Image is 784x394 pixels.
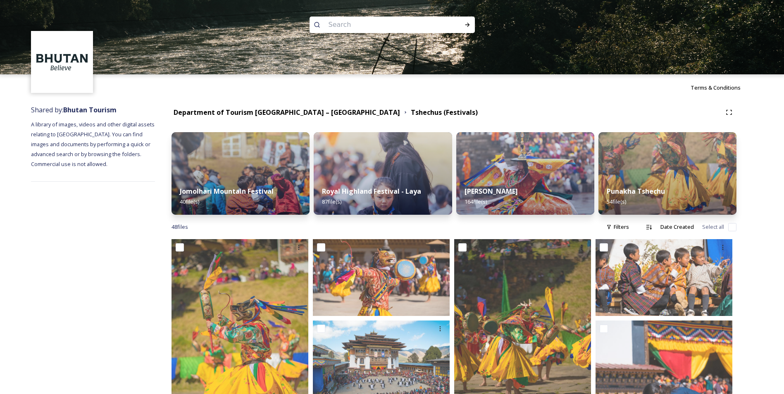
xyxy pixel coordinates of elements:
[180,187,274,196] strong: Jomolhari Mountain Festival
[602,219,633,235] div: Filters
[465,187,518,196] strong: [PERSON_NAME]
[607,187,665,196] strong: Punakha Tshechu
[456,132,594,215] img: Thimphu%2520Setchu%25202.jpeg
[322,198,341,205] span: 87 file(s)
[322,187,421,196] strong: Royal Highland Festival - Laya
[172,132,310,215] img: DSC00580.jpg
[702,223,724,231] span: Select all
[607,198,626,205] span: 54 file(s)
[172,223,188,231] span: 48 file s
[31,121,156,168] span: A library of images, videos and other digital assets relating to [GEOGRAPHIC_DATA]. You can find ...
[691,84,741,91] span: Terms & Conditions
[324,16,438,34] input: Search
[314,132,452,215] img: LLL05247.jpg
[465,198,487,205] span: 164 file(s)
[32,32,92,92] img: BT_Logo_BB_Lockup_CMYK_High%2520Res.jpg
[63,105,117,114] strong: Bhutan Tourism
[174,108,400,117] strong: Department of Tourism [GEOGRAPHIC_DATA] – [GEOGRAPHIC_DATA]
[31,105,117,114] span: Shared by:
[313,239,450,316] img: LLL09186.jpg
[598,132,736,215] img: Dechenphu%2520Festival9.jpg
[180,198,199,205] span: 40 file(s)
[411,108,478,117] strong: Tshechus (Festivals)
[656,219,698,235] div: Date Created
[596,239,732,316] img: Black-Necked Crane Festival in Gangtey-3.jpg
[691,83,753,93] a: Terms & Conditions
